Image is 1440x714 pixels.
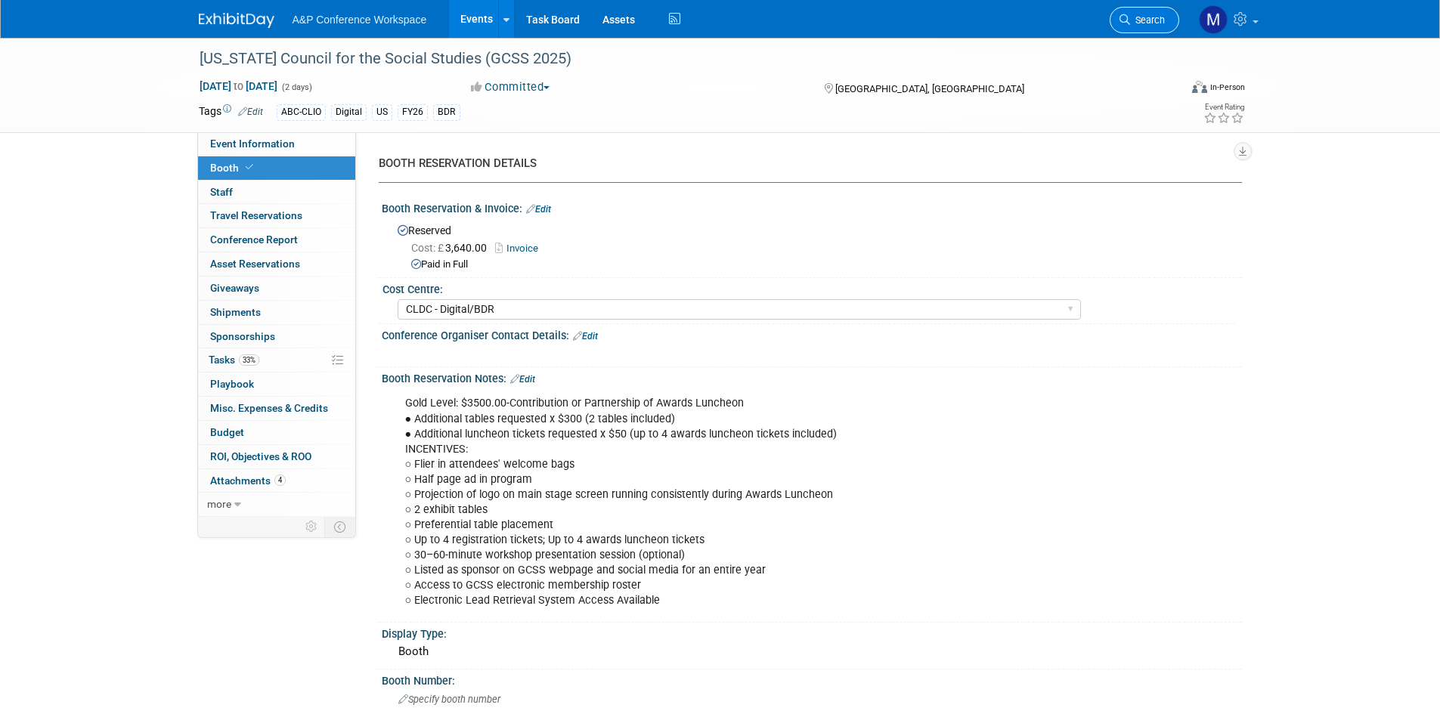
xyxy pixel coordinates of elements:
[210,233,298,246] span: Conference Report
[198,445,355,468] a: ROI, Objectives & ROO
[194,45,1157,73] div: [US_STATE] Council for the Social Studies (GCSS 2025)
[526,204,551,215] a: Edit
[210,258,300,270] span: Asset Reservations
[198,252,355,276] a: Asset Reservations
[466,79,556,95] button: Committed
[393,219,1231,272] div: Reserved
[382,324,1242,344] div: Conference Organiser Contact Details:
[198,325,355,348] a: Sponsorships
[382,623,1242,641] div: Display Type:
[1199,5,1228,34] img: Mark Strong
[198,397,355,420] a: Misc. Expenses & Credits
[210,402,328,414] span: Misc. Expenses & Credits
[199,79,278,93] span: [DATE] [DATE]
[280,82,312,92] span: (2 days)
[198,181,355,204] a: Staff
[198,156,355,180] a: Booth
[210,306,261,318] span: Shipments
[210,378,254,390] span: Playbook
[1192,81,1207,93] img: Format-Inperson.png
[210,330,275,342] span: Sponsorships
[1090,79,1246,101] div: Event Format
[210,474,286,487] span: Attachments
[293,14,427,26] span: A&P Conference Workspace
[382,669,1242,688] div: Booth Number:
[210,450,311,462] span: ROI, Objectives & ROO
[274,474,286,486] span: 4
[277,104,326,120] div: ABC-CLIO
[198,421,355,444] a: Budget
[198,469,355,493] a: Attachments4
[573,331,598,342] a: Edit
[398,694,500,705] span: Specify booth number
[210,209,302,221] span: Travel Reservations
[209,354,259,366] span: Tasks
[382,367,1242,387] div: Booth Reservation Notes:
[382,197,1242,217] div: Booth Reservation & Invoice:
[198,132,355,156] a: Event Information
[246,163,253,172] i: Booth reservation complete
[198,348,355,372] a: Tasks33%
[299,517,325,536] td: Personalize Event Tab Strip
[231,80,246,92] span: to
[382,278,1235,297] div: Cost Centre:
[433,104,460,120] div: BDR
[198,228,355,252] a: Conference Report
[372,104,392,120] div: US
[210,426,244,438] span: Budget
[207,498,231,510] span: more
[398,104,428,120] div: FY26
[198,301,355,324] a: Shipments
[1110,7,1179,33] a: Search
[411,258,1231,272] div: Paid in Full
[210,138,295,150] span: Event Information
[331,104,367,120] div: Digital
[1203,104,1244,111] div: Event Rating
[393,640,1231,663] div: Booth
[199,104,263,121] td: Tags
[379,156,1231,172] div: BOOTH RESERVATION DETAILS
[1209,82,1245,93] div: In-Person
[210,162,256,174] span: Booth
[198,493,355,516] a: more
[239,354,259,366] span: 33%
[210,186,233,198] span: Staff
[198,277,355,300] a: Giveaways
[238,107,263,117] a: Edit
[411,242,493,254] span: 3,640.00
[1130,14,1165,26] span: Search
[199,13,274,28] img: ExhibitDay
[835,83,1024,94] span: [GEOGRAPHIC_DATA], [GEOGRAPHIC_DATA]
[411,242,445,254] span: Cost: £
[495,243,546,254] a: Invoice
[198,372,355,396] a: Playbook
[210,282,259,294] span: Giveaways
[510,374,535,385] a: Edit
[395,388,1076,616] div: Gold Level: $3500.00-Contribution or Partnership of Awards Luncheon ● Additional tables requested...
[324,517,355,536] td: Toggle Event Tabs
[198,204,355,227] a: Travel Reservations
